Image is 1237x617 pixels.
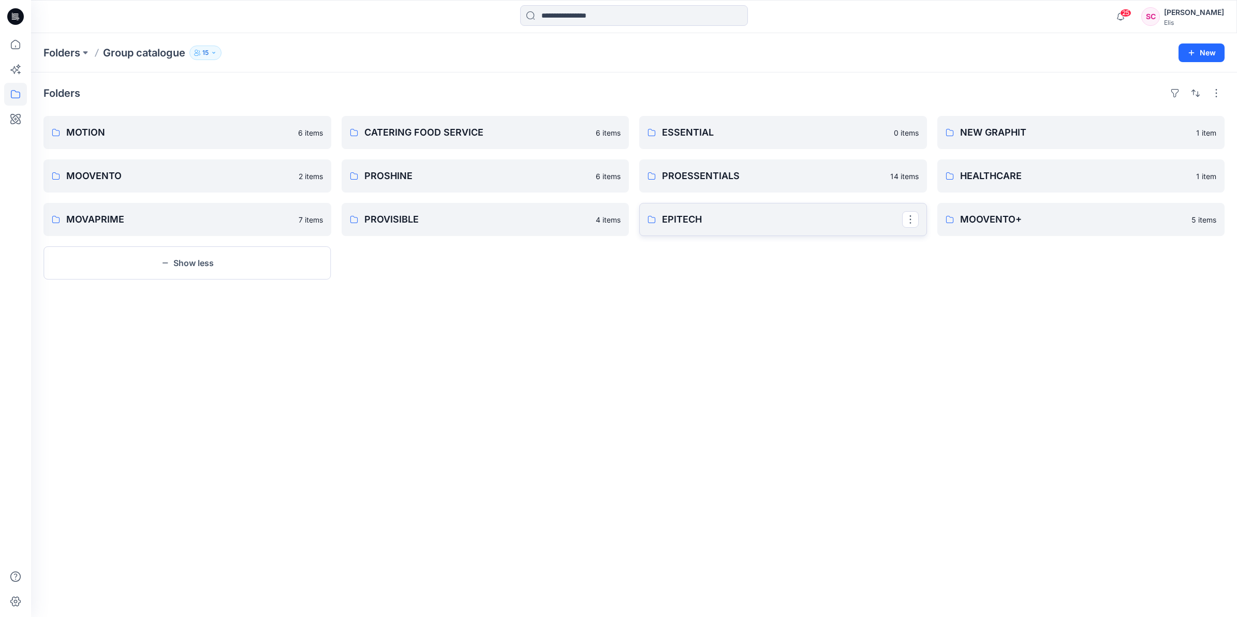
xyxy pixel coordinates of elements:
[66,212,292,227] p: MOVAPRIME
[298,127,323,138] p: 6 items
[596,127,621,138] p: 6 items
[299,171,323,182] p: 2 items
[960,169,1190,183] p: HEALTHCARE
[1196,171,1216,182] p: 1 item
[43,87,80,99] h4: Folders
[342,159,629,193] a: PROSHINE6 items
[364,169,590,183] p: PROSHINE
[890,171,919,182] p: 14 items
[1196,127,1216,138] p: 1 item
[639,203,927,236] a: EPITECH
[299,214,323,225] p: 7 items
[1164,19,1224,26] div: Elis
[43,116,331,149] a: MOTION6 items
[894,127,919,138] p: 0 items
[364,125,590,140] p: CATERING FOOD SERVICE
[937,116,1225,149] a: NEW GRAPHIT1 item
[364,212,590,227] p: PROVISIBLE
[662,212,902,227] p: EPITECH
[342,116,629,149] a: CATERING FOOD SERVICE6 items
[342,203,629,236] a: PROVISIBLE4 items
[960,212,1186,227] p: MOOVENTO+
[662,125,888,140] p: ESSENTIAL
[103,46,185,60] p: Group catalogue
[66,169,292,183] p: MOOVENTO
[43,46,80,60] a: Folders
[189,46,222,60] button: 15
[662,169,884,183] p: PROESSENTIALS
[596,171,621,182] p: 6 items
[937,203,1225,236] a: MOOVENTO+5 items
[639,159,927,193] a: PROESSENTIALS14 items
[1191,214,1216,225] p: 5 items
[43,159,331,193] a: MOOVENTO2 items
[1179,43,1225,62] button: New
[960,125,1190,140] p: NEW GRAPHIT
[1164,6,1224,19] div: [PERSON_NAME]
[66,125,292,140] p: MOTION
[639,116,927,149] a: ESSENTIAL0 items
[1120,9,1131,17] span: 25
[1141,7,1160,26] div: SC
[202,47,209,58] p: 15
[596,214,621,225] p: 4 items
[937,159,1225,193] a: HEALTHCARE1 item
[43,203,331,236] a: MOVAPRIME7 items
[43,246,331,280] button: Show less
